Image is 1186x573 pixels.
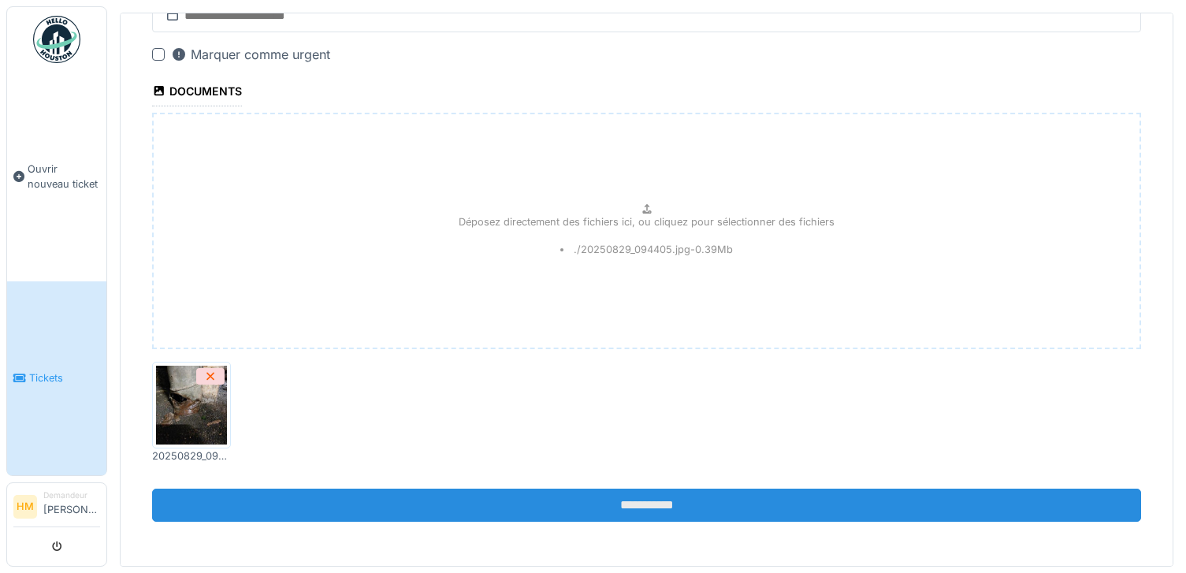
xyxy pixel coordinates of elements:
a: Tickets [7,281,106,476]
li: ./20250829_094405.jpg - 0.39 Mb [560,242,734,257]
div: Marquer comme urgent [171,45,330,64]
p: Déposez directement des fichiers ici, ou cliquez pour sélectionner des fichiers [459,214,835,229]
li: [PERSON_NAME] [43,489,100,523]
img: Badge_color-CXgf-gQk.svg [33,16,80,63]
span: Tickets [29,370,100,385]
li: HM [13,495,37,519]
div: Demandeur [43,489,100,501]
span: Ouvrir nouveau ticket [28,162,100,192]
div: 20250829_094405.jpg [152,448,231,463]
div: Documents [152,80,242,106]
img: 3eay2hkgmo5dhqyig9cpac6pauu3 [156,366,227,445]
a: Ouvrir nouveau ticket [7,72,106,281]
a: HM Demandeur[PERSON_NAME] [13,489,100,527]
